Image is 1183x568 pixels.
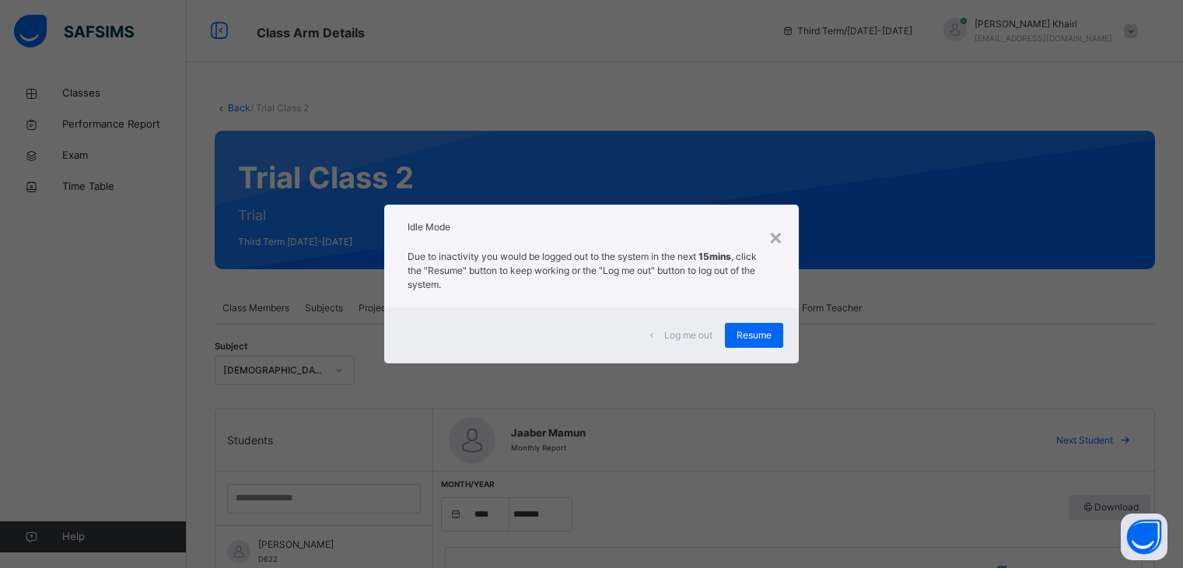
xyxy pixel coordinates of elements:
button: Open asap [1121,514,1167,560]
span: Log me out [664,328,712,342]
span: Resume [737,328,772,342]
p: Due to inactivity you would be logged out to the system in the next , click the "Resume" button t... [408,250,775,292]
div: × [768,220,783,253]
strong: 15mins [698,251,731,262]
h2: Idle Mode [408,220,775,234]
